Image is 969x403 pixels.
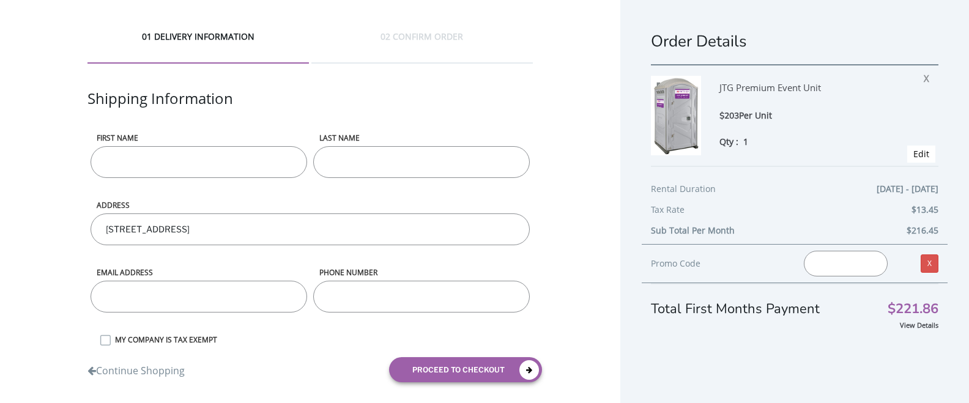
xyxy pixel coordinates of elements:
label: LAST NAME [313,133,530,143]
span: 1 [743,136,748,147]
a: Edit [913,148,929,160]
a: X [921,254,938,273]
label: phone number [313,267,530,278]
div: Rental Duration [651,182,938,202]
span: Per Unit [739,109,772,121]
a: View Details [900,320,938,330]
div: $203 [719,109,908,123]
div: 01 DELIVERY INFORMATION [87,31,309,64]
span: [DATE] - [DATE] [877,182,938,196]
div: 02 CONFIRM ORDER [311,31,533,64]
div: Promo Code [651,256,785,271]
b: Sub Total Per Month [651,224,735,236]
button: proceed to checkout [389,357,542,382]
div: JTG Premium Event Unit [719,76,908,109]
label: MY COMPANY IS TAX EXEMPT [109,335,533,345]
div: Total First Months Payment [651,283,938,319]
a: Continue Shopping [87,358,185,378]
span: X [924,68,935,84]
b: $216.45 [907,224,938,236]
div: Tax Rate [651,202,938,223]
div: Shipping Information [87,88,533,133]
span: $221.86 [888,303,938,316]
button: Live Chat [920,354,969,403]
div: Qty : [719,135,908,148]
span: $13.45 [911,202,938,217]
label: First name [91,133,307,143]
h1: Order Details [651,31,938,52]
label: Email address [91,267,307,278]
